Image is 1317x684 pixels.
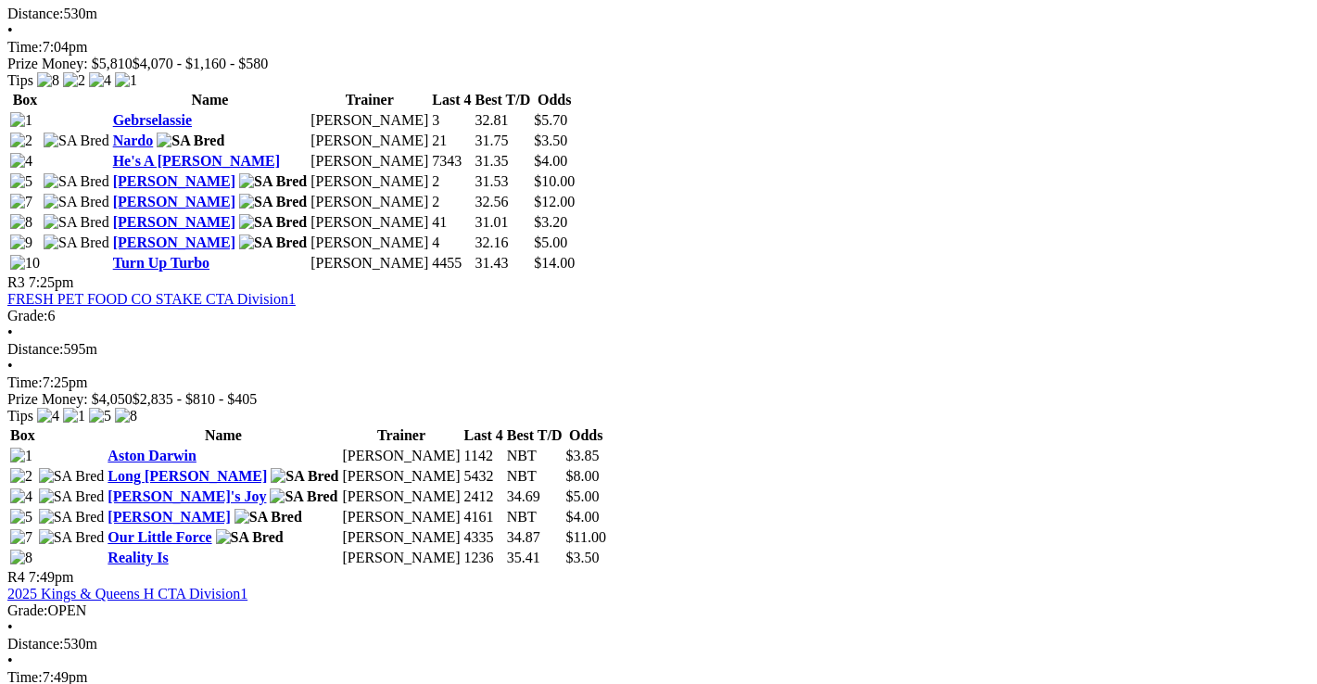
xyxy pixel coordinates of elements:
[534,214,567,230] span: $3.20
[506,549,564,567] td: 35.41
[29,274,74,290] span: 7:25pm
[7,358,13,374] span: •
[108,550,168,565] a: Reality Is
[216,529,284,546] img: SA Bred
[10,234,32,251] img: 9
[7,602,1310,619] div: OPEN
[341,488,461,506] td: [PERSON_NAME]
[7,619,13,635] span: •
[7,274,25,290] span: R3
[566,509,600,525] span: $4.00
[10,153,32,170] img: 4
[234,509,302,526] img: SA Bred
[310,172,429,191] td: [PERSON_NAME]
[239,214,307,231] img: SA Bred
[10,427,35,443] span: Box
[310,254,429,272] td: [PERSON_NAME]
[39,509,105,526] img: SA Bred
[7,308,1310,324] div: 6
[310,111,429,130] td: [PERSON_NAME]
[310,234,429,252] td: [PERSON_NAME]
[506,488,564,506] td: 34.69
[310,152,429,171] td: [PERSON_NAME]
[475,254,532,272] td: 31.43
[475,111,532,130] td: 32.81
[10,255,40,272] img: 10
[341,528,461,547] td: [PERSON_NAME]
[157,133,224,149] img: SA Bred
[108,529,211,545] a: Our Little Force
[108,488,266,504] a: [PERSON_NAME]'s Joy
[566,468,600,484] span: $8.00
[506,426,564,445] th: Best T/D
[506,467,564,486] td: NBT
[7,22,13,38] span: •
[7,72,33,88] span: Tips
[115,72,137,89] img: 1
[108,509,230,525] a: [PERSON_NAME]
[113,133,154,148] a: Nardo
[475,132,532,150] td: 31.75
[7,324,13,340] span: •
[341,426,461,445] th: Trainer
[7,652,13,668] span: •
[63,408,85,424] img: 1
[44,194,109,210] img: SA Bred
[463,488,504,506] td: 2412
[341,549,461,567] td: [PERSON_NAME]
[310,213,429,232] td: [PERSON_NAME]
[565,426,607,445] th: Odds
[534,234,567,250] span: $5.00
[7,391,1310,408] div: Prize Money: $4,050
[39,488,105,505] img: SA Bred
[506,447,564,465] td: NBT
[475,172,532,191] td: 31.53
[341,508,461,526] td: [PERSON_NAME]
[310,193,429,211] td: [PERSON_NAME]
[113,234,235,250] a: [PERSON_NAME]
[10,194,32,210] img: 7
[566,448,600,463] span: $3.85
[7,341,63,357] span: Distance:
[534,133,567,148] span: $3.50
[7,374,1310,391] div: 7:25pm
[534,153,567,169] span: $4.00
[431,152,472,171] td: 7343
[44,214,109,231] img: SA Bred
[7,569,25,585] span: R4
[475,213,532,232] td: 31.01
[7,341,1310,358] div: 595m
[7,56,1310,72] div: Prize Money: $5,810
[431,91,472,109] th: Last 4
[341,447,461,465] td: [PERSON_NAME]
[310,91,429,109] th: Trainer
[341,467,461,486] td: [PERSON_NAME]
[113,255,209,271] a: Turn Up Turbo
[310,132,429,150] td: [PERSON_NAME]
[475,234,532,252] td: 32.16
[463,508,504,526] td: 4161
[7,6,1310,22] div: 530m
[10,550,32,566] img: 8
[10,529,32,546] img: 7
[113,214,235,230] a: [PERSON_NAME]
[463,426,504,445] th: Last 4
[431,254,472,272] td: 4455
[475,152,532,171] td: 31.35
[566,488,600,504] span: $5.00
[7,374,43,390] span: Time:
[239,194,307,210] img: SA Bred
[113,153,280,169] a: He's A [PERSON_NAME]
[431,111,472,130] td: 3
[10,509,32,526] img: 5
[113,173,235,189] a: [PERSON_NAME]
[7,291,296,307] a: FRESH PET FOOD CO STAKE CTA Division1
[10,468,32,485] img: 2
[108,448,196,463] a: Aston Darwin
[7,6,63,21] span: Distance:
[475,91,532,109] th: Best T/D
[44,234,109,251] img: SA Bred
[13,92,38,108] span: Box
[10,133,32,149] img: 2
[7,408,33,424] span: Tips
